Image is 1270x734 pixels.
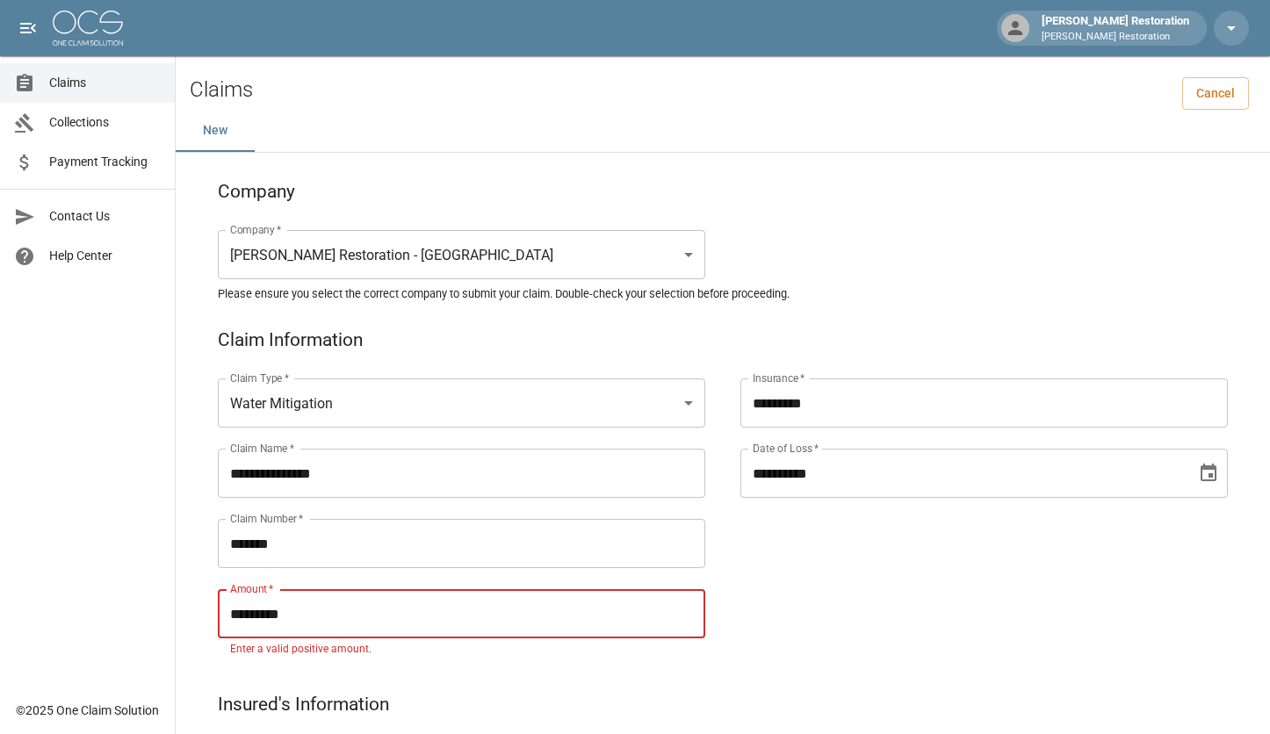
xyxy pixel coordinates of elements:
p: [PERSON_NAME] Restoration [1042,30,1189,45]
p: Enter a valid positive amount. [230,641,693,658]
label: Claim Number [230,511,303,526]
label: Claim Type [230,371,289,385]
div: [PERSON_NAME] Restoration - [GEOGRAPHIC_DATA] [218,230,705,279]
label: Amount [230,581,274,596]
label: Insurance [753,371,805,385]
label: Company [230,222,282,237]
div: © 2025 One Claim Solution [16,702,159,719]
span: Claims [49,74,161,92]
div: Water Mitigation [218,378,705,428]
label: Date of Loss [753,441,819,456]
span: Help Center [49,247,161,265]
button: open drawer [11,11,46,46]
div: [PERSON_NAME] Restoration [1035,12,1196,44]
button: New [176,110,255,152]
h5: Please ensure you select the correct company to submit your claim. Double-check your selection be... [218,286,1228,301]
span: Contact Us [49,207,161,226]
button: Choose date, selected date is Oct 2, 2025 [1191,456,1226,491]
a: Cancel [1182,77,1249,110]
img: ocs-logo-white-transparent.png [53,11,123,46]
h2: Claims [190,77,253,103]
div: dynamic tabs [176,110,1270,152]
span: Payment Tracking [49,153,161,171]
label: Claim Name [230,441,294,456]
span: Collections [49,113,161,132]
